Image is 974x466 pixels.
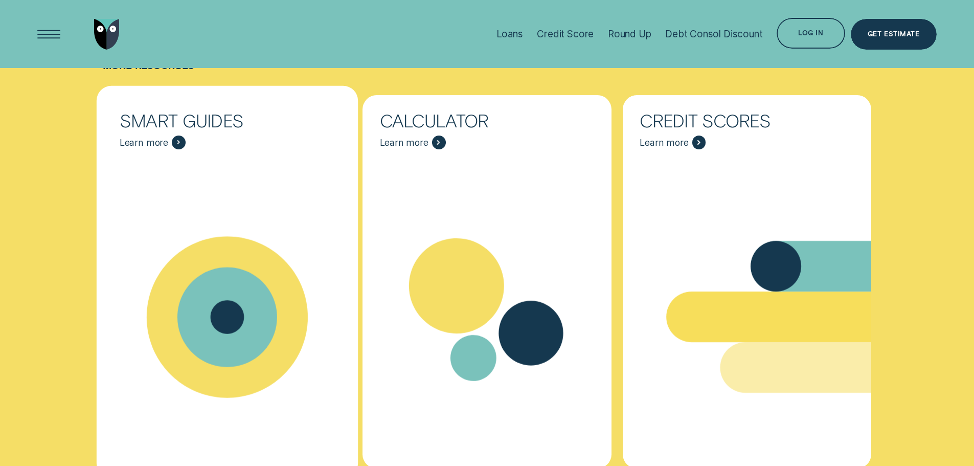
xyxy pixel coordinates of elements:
[94,19,120,50] img: Wisr
[537,28,594,40] div: Credit Score
[120,137,168,148] span: Learn more
[665,28,762,40] div: Debt Consol Discount
[608,28,651,40] div: Round Up
[380,137,428,148] span: Learn more
[496,28,523,40] div: Loans
[851,19,937,50] a: Get Estimate
[34,19,64,50] button: Open Menu
[777,18,845,49] button: Log in
[120,112,334,129] div: Smart Guides
[640,112,854,129] div: Credit Scores
[640,137,688,148] span: Learn more
[380,112,595,129] div: Calculator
